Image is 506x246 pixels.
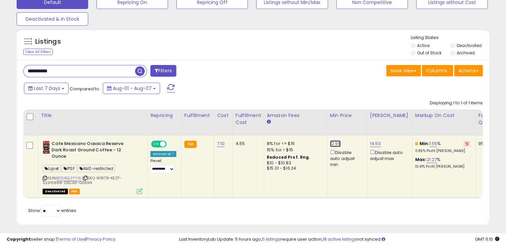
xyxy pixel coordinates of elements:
button: Save View [386,65,421,76]
div: Disable auto adjust min [330,149,362,168]
p: 0.85% Profit [PERSON_NAME] [415,149,470,153]
b: Reduced Prof. Rng. [267,154,310,160]
div: Clear All Filters [23,49,53,55]
a: Terms of Use [57,236,85,242]
button: Filters [150,65,176,77]
div: % [415,141,470,153]
span: All listings that are unavailable for purchase on Amazon for any reason other than out-of-stock [43,189,68,194]
div: [PERSON_NAME] [370,112,410,119]
div: Markup on Cost [415,112,473,119]
p: Listing States: [411,35,489,41]
label: Out of Stock [417,50,441,56]
button: Last 7 Days [24,83,69,94]
img: 51pGHcRnG6L._SL40_.jpg [43,141,50,154]
span: | SKU: W9179-KE27-02310699-DSC30-G0599 [43,175,121,185]
span: Columns [426,67,447,74]
small: Amazon Fees. [267,119,271,125]
b: Max: [415,156,427,163]
span: Show: entries [28,207,76,214]
div: $15.01 - $16.24 [267,166,322,171]
span: Last 7 Days [34,85,60,92]
a: B0D4QL2YYW [56,175,81,181]
strong: Copyright [7,236,31,242]
button: Columns [422,65,453,76]
div: Disable auto adjust max [370,149,407,162]
label: Active [417,43,429,48]
div: 8% for <= $15 [267,141,322,147]
div: % [415,157,470,169]
div: 95 [478,141,499,147]
a: 5 listings [262,236,280,242]
div: Amazon Fees [267,112,324,119]
a: 7.10 [217,140,225,147]
b: Min: [420,140,429,147]
button: Deactivated & In Stock [17,12,88,26]
div: 4.55 [236,141,259,147]
th: The percentage added to the cost of goods (COGS) that forms the calculator for Min & Max prices. [412,109,475,136]
span: 2025-08-15 11:10 GMT [475,236,499,242]
span: FBA [69,189,80,194]
div: Cost [217,112,230,119]
button: Actions [454,65,483,76]
p: 10.41% Profit [PERSON_NAME] [415,164,470,169]
span: AMZ-restricted [78,165,115,172]
div: Min Price [330,112,364,119]
div: Fulfillable Quantity [478,112,501,126]
span: Lqset [43,165,61,172]
div: $10 - $10.83 [267,160,322,166]
div: seller snap | | [7,236,115,243]
label: Deactivated [456,43,481,48]
div: Last InventoryLab Update: 5 hours ago, require user action, not synced. [179,236,499,243]
span: ON [152,141,160,147]
button: Aug-01 - Aug-07 [103,83,160,94]
a: 12.98 [330,140,341,147]
span: OFF [166,141,176,147]
div: Displaying 1 to 1 of 1 items [430,100,483,106]
span: IPSF [62,165,77,172]
a: 1.55 [429,140,437,147]
small: FBA [184,141,197,148]
a: 14.50 [370,140,381,147]
a: Privacy Policy [86,236,115,242]
div: Title [41,112,145,119]
span: Compared to: [70,86,100,92]
div: Amazon AI * [150,151,176,157]
div: 15% for > $15 [267,147,322,153]
div: Preset: [150,159,176,174]
span: Aug-01 - Aug-07 [113,85,152,92]
h5: Listings [35,37,61,46]
a: 18 active listings [323,236,357,242]
div: ASIN: [43,141,142,193]
a: 21.27 [426,156,437,163]
div: Repricing [150,112,179,119]
div: Fulfillment [184,112,211,119]
label: Archived [456,50,474,56]
div: Fulfillment Cost [236,112,261,126]
b: Cafe Mexicano Oaxaca Reserve Dark Roast Ground Coffee - 12 Ounce [52,141,132,161]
